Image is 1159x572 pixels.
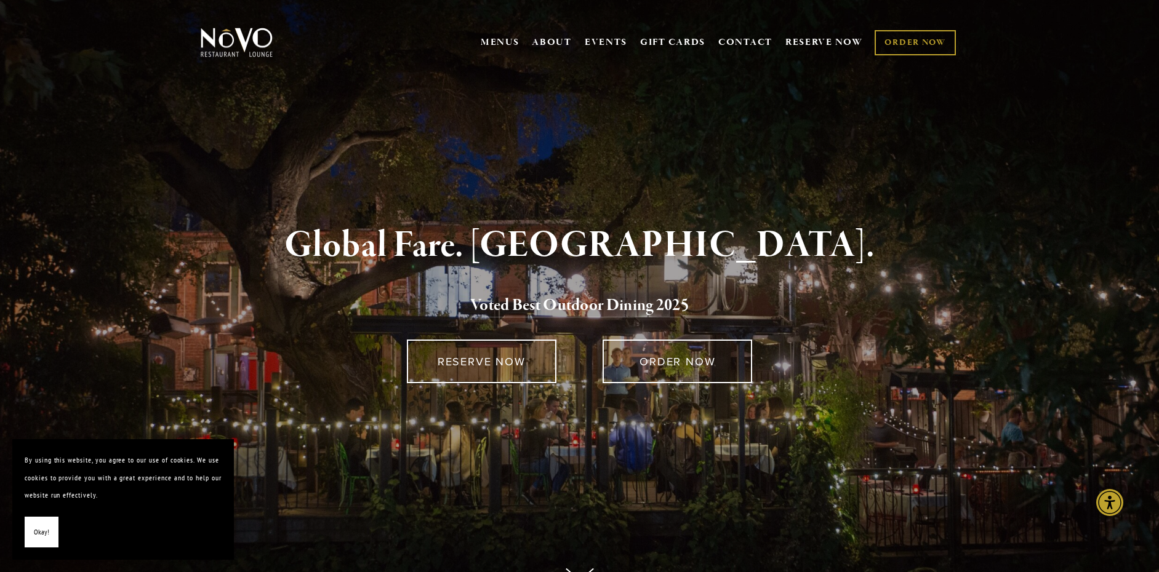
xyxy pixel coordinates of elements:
a: CONTACT [718,31,772,54]
img: Novo Restaurant &amp; Lounge [198,27,275,58]
a: RESERVE NOW [407,340,556,383]
a: ABOUT [532,36,572,49]
strong: Global Fare. [GEOGRAPHIC_DATA]. [284,222,875,269]
a: Voted Best Outdoor Dining 202 [470,295,681,318]
a: ORDER NOW [875,30,955,55]
button: Okay! [25,517,58,548]
h2: 5 [221,293,939,319]
a: ORDER NOW [603,340,752,383]
div: Accessibility Menu [1096,489,1123,516]
p: By using this website, you agree to our use of cookies. We use cookies to provide you with a grea... [25,451,222,504]
a: GIFT CARDS [640,31,705,54]
a: MENUS [481,36,519,49]
a: EVENTS [585,36,627,49]
a: RESERVE NOW [785,31,863,54]
section: Cookie banner [12,439,234,560]
span: Okay! [34,523,49,541]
